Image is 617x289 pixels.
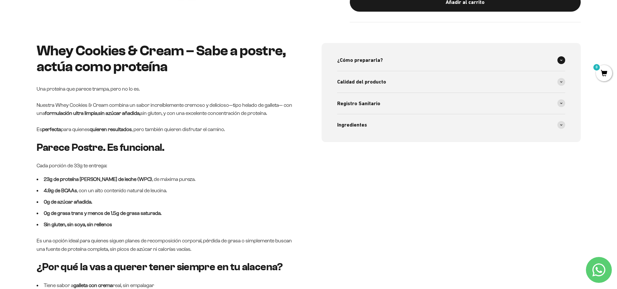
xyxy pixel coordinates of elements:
[337,121,367,129] span: Ingredientes
[37,175,296,183] li: , de máxima pureza.
[337,56,383,64] span: ¿Cómo prepararla?
[106,112,134,123] button: Enviar
[37,237,296,253] p: Es una opción ideal para quienes siguen planes de recomposición corporal, pérdida de grasa o simp...
[8,84,134,95] div: Comparativa con otros productos similares
[21,97,133,108] input: Otra (por favor especifica)
[593,63,600,71] mark: 0
[337,50,565,71] summary: ¿Cómo prepararla?
[37,125,296,134] p: Es para quienes , pero también quieren disfrutar el camino.
[8,58,134,70] div: País de origen de ingredientes
[42,127,61,132] strong: perfecta
[44,199,92,205] strong: 0g de azúcar añadida.
[44,222,112,227] strong: Sin gluten, sin soya, sin rellenos
[337,114,565,136] summary: Ingredientes
[337,71,565,93] summary: Calidad del producto
[44,176,152,182] strong: 23g de proteína [PERSON_NAME] de leche (WPC)
[596,70,612,77] a: 0
[37,85,296,93] p: Una proteína que parece trampa, pero no lo es.
[8,10,134,40] p: Para decidirte a comprar este suplemento, ¿qué información específica sobre su pureza, origen o c...
[37,142,165,153] strong: Parece Postre. Es funcional.
[337,78,386,86] span: Calidad del producto
[98,110,140,116] strong: sin azúcar añadida,
[8,45,134,57] div: Detalles sobre ingredientes "limpios"
[37,101,296,117] p: Nuestra Whey Cookies & Cream combina un sabor increíblemente cremoso y delicioso—tipo helado de g...
[106,112,133,123] span: Enviar
[44,210,161,216] strong: 0g de grasa trans y menos de 1.5g de grasa saturada.
[8,71,134,83] div: Certificaciones de calidad
[45,110,97,116] strong: formulación ultra limpia
[37,186,296,195] li: , con un alto contenido natural de leucina.
[74,283,113,288] strong: galleta con crema
[337,99,380,108] span: Registro Sanitario
[337,93,565,114] summary: Registro Sanitario
[90,127,132,132] strong: quieren resultados
[37,43,296,74] h2: Whey Cookies & Cream – Sabe a postre, actúa como proteína
[44,188,77,193] strong: 4.9g de BCAAs
[37,161,296,170] p: Cada porción de 33g te entrega:
[37,261,283,272] strong: ¿Por qué la vas a querer tener siempre en tu alacena?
